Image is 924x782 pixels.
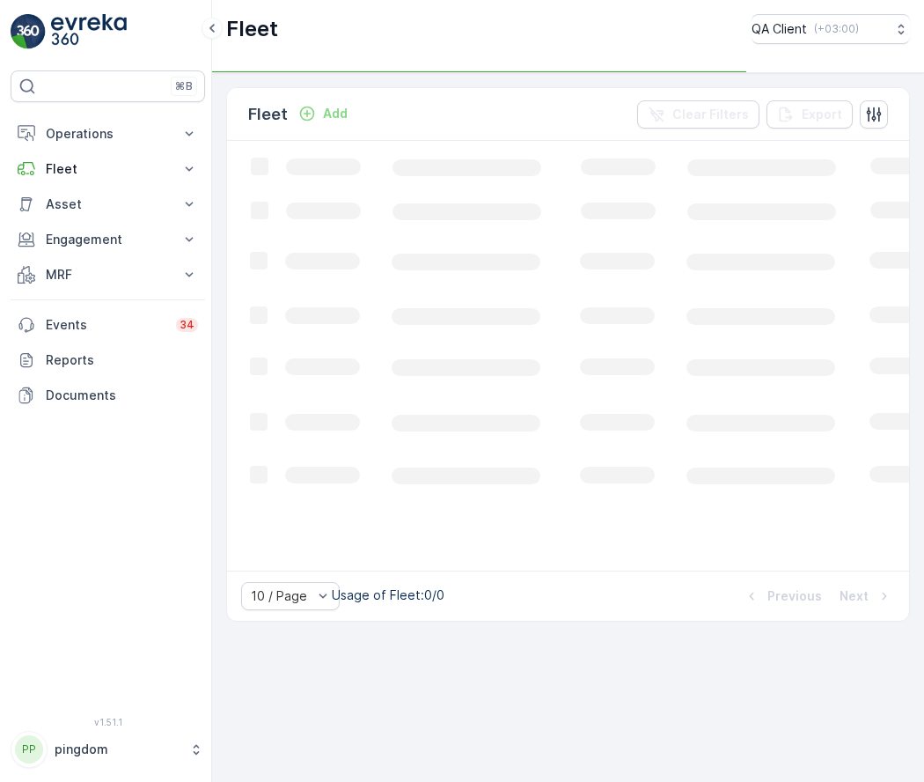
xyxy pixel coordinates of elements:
[672,106,749,123] p: Clear Filters
[46,231,170,248] p: Engagement
[752,14,910,44] button: QA Client(+03:00)
[46,266,170,284] p: MRF
[332,586,444,604] p: Usage of Fleet : 0/0
[180,318,194,332] p: 34
[46,316,165,334] p: Events
[11,307,205,343] a: Events34
[46,125,170,143] p: Operations
[840,587,869,605] p: Next
[226,15,278,43] p: Fleet
[741,586,824,607] button: Previous
[11,378,205,413] a: Documents
[752,20,807,38] p: QA Client
[15,735,43,764] div: PP
[248,102,288,127] p: Fleet
[814,22,859,36] p: ( +03:00 )
[11,151,205,187] button: Fleet
[46,387,198,404] p: Documents
[323,105,348,122] p: Add
[46,351,198,369] p: Reports
[838,586,895,607] button: Next
[11,343,205,378] a: Reports
[11,257,205,292] button: MRF
[55,741,180,758] p: pingdom
[11,717,205,727] span: v 1.51.1
[175,79,193,93] p: ⌘B
[11,187,205,222] button: Asset
[291,103,355,124] button: Add
[46,195,170,213] p: Asset
[51,14,127,49] img: logo_light-DOdMpM7g.png
[802,106,842,123] p: Export
[766,100,853,129] button: Export
[46,160,170,178] p: Fleet
[637,100,759,129] button: Clear Filters
[11,222,205,257] button: Engagement
[11,116,205,151] button: Operations
[767,587,822,605] p: Previous
[11,14,46,49] img: logo
[11,731,205,768] button: PPpingdom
